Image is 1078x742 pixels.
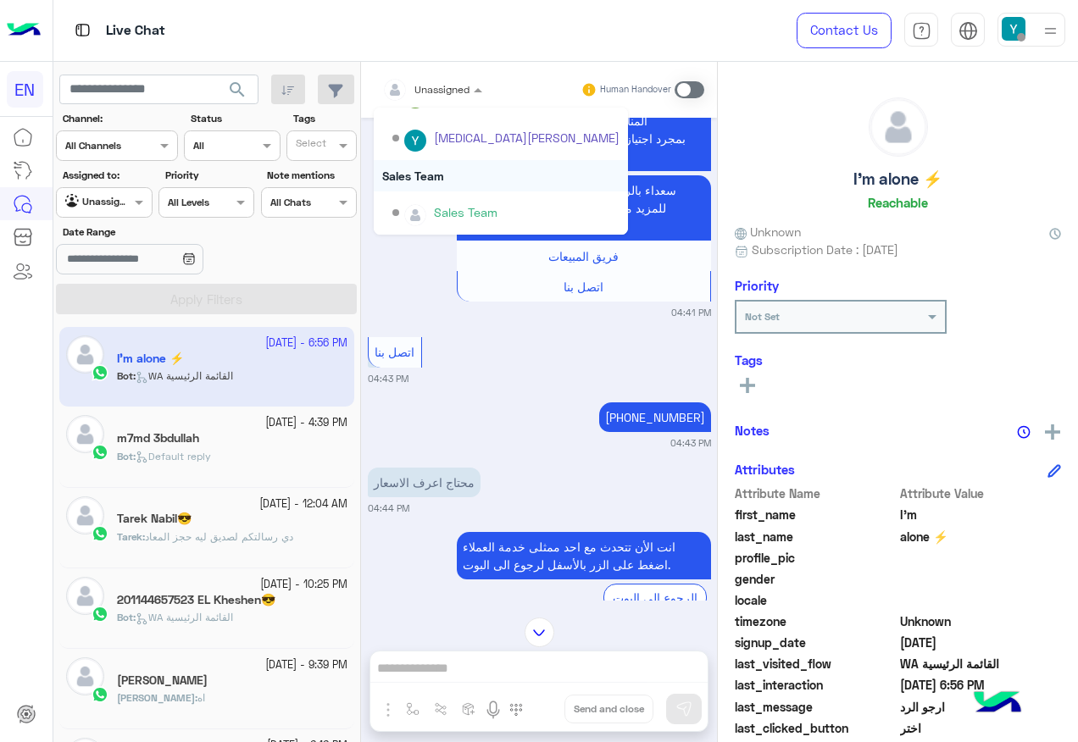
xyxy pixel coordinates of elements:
[968,674,1027,734] img: hulul-logo.png
[165,168,253,183] label: Priority
[1002,17,1025,41] img: userImage
[117,691,197,704] b: :
[197,691,205,704] span: اه
[63,224,253,240] label: Date Range
[735,278,779,293] h6: Priority
[92,444,108,461] img: WhatsApp
[293,111,355,126] label: Tags
[900,719,1062,737] span: اختر
[404,204,426,226] img: defaultAdmin.png
[735,591,897,609] span: locale
[117,611,133,623] span: Bot
[117,530,142,543] span: Tarek
[368,372,408,385] small: 04:43 PM
[735,634,897,651] span: signup_date
[434,203,497,221] div: Sales Team
[735,462,795,477] h6: Attributes
[260,577,347,593] small: [DATE] - 10:25 PM
[904,13,938,48] a: tab
[414,83,470,96] span: Unassigned
[117,611,136,623] b: :
[7,13,41,48] img: Logo
[136,611,233,623] span: WA القائمة الرئيسية
[900,528,1062,545] span: alone ⚡
[92,606,108,623] img: WhatsApp
[900,591,1062,609] span: null
[603,584,707,612] div: الرجوع الى البوت
[63,168,150,183] label: Assigned to:
[66,577,104,615] img: defaultAdmin.png
[368,468,481,497] p: 12/10/2025, 4:44 PM
[870,98,927,156] img: defaultAdmin.png
[564,280,603,294] span: اتصل بنا
[959,21,978,41] img: tab
[191,111,278,126] label: Status
[117,450,136,462] b: :
[900,485,1062,502] span: Attribute Value
[735,549,897,567] span: profile_pic
[117,691,195,704] span: [PERSON_NAME]
[735,719,897,737] span: last_clicked_button
[265,657,347,673] small: [DATE] - 9:39 PM
[900,612,1062,630] span: Unknown
[868,195,928,210] h6: Reachable
[735,352,1061,368] h6: Tags
[117,530,145,543] b: :
[92,686,108,703] img: WhatsApp
[259,496,347,512] small: [DATE] - 12:04 AM
[66,496,104,534] img: defaultAdmin.png
[56,284,357,314] button: Apply Filters
[671,306,711,319] small: 04:41 PM
[72,19,93,41] img: tab
[117,450,133,462] span: Bot
[797,13,892,48] a: Contact Us
[7,71,43,108] div: EN
[106,19,165,42] p: Live Chat
[600,83,671,97] small: Human Handover
[853,169,942,189] h5: I'm alone ⚡
[117,593,275,607] h5: 201144657523 EL Kheshen😎
[735,676,897,694] span: last_interaction
[267,168,354,183] label: Note mentions
[670,436,711,450] small: 04:43 PM
[1040,20,1061,42] img: profile
[63,111,176,126] label: Channel:
[735,698,897,716] span: last_message
[368,501,409,515] small: 04:44 PM
[66,415,104,453] img: defaultAdmin.png
[117,431,199,446] h5: m7md 3bdullah
[66,657,104,695] img: defaultAdmin.png
[745,310,780,323] b: Not Set
[900,506,1062,523] span: I'm
[548,249,619,263] span: فريق المبيعات
[900,676,1062,694] span: 2025-10-12T15:56:01.852Z
[434,129,620,147] div: [MEDICAL_DATA][PERSON_NAME]
[752,241,898,258] span: Subscription Date : [DATE]
[217,75,258,111] button: search
[92,525,108,542] img: WhatsApp
[900,570,1062,588] span: null
[227,80,247,100] span: search
[735,528,897,545] span: last_name
[900,698,1062,716] span: ارجو الرد
[1017,425,1031,439] img: notes
[735,423,770,438] h6: Notes
[900,655,1062,673] span: WA القائمة الرئيسية
[265,415,347,431] small: [DATE] - 4:39 PM
[375,345,414,359] span: اتصل بنا
[457,532,711,579] p: 12/10/2025, 4:44 PM
[293,136,326,155] div: Select
[374,108,628,235] ng-dropdown-panel: Options list
[735,485,897,502] span: Attribute Name
[735,223,801,241] span: Unknown
[404,130,426,152] img: ACg8ocI6MlsIVUV_bq7ynHKXRHAHHf_eEJuK8wzlPyPcd5DXp5YqWA=s96-c
[735,570,897,588] span: gender
[912,21,931,41] img: tab
[374,160,628,191] div: Sales Team
[1045,424,1060,440] img: add
[735,506,897,523] span: first_name
[735,655,897,673] span: last_visited_flow
[599,402,711,432] p: 12/10/2025, 4:43 PM
[145,530,293,543] span: دي رسالتكم لصديق ليه حجز المعاد
[525,617,554,647] img: scroll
